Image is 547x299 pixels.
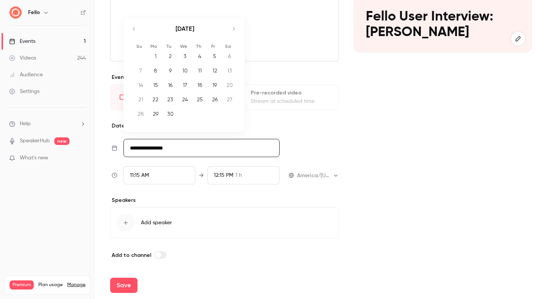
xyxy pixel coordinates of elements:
[9,88,40,95] div: Settings
[193,78,207,92] td: Thursday, September 18, 2025
[9,54,36,62] div: Videos
[164,50,176,62] div: 2
[54,137,70,145] span: new
[150,79,161,91] div: 15
[163,78,178,92] td: Tuesday, September 16, 2025
[150,108,161,120] div: 29
[135,65,147,76] div: 7
[110,197,339,204] p: Speakers
[150,94,161,105] div: 22
[209,50,221,62] div: 5
[110,278,138,293] button: Save
[366,9,520,41] p: Fello User Interview: [PERSON_NAME]
[123,166,196,184] div: From
[209,94,221,105] div: 26
[179,50,191,62] div: 3
[207,49,222,63] td: Friday, September 5, 2025
[38,282,63,288] span: Plan usage
[222,92,237,107] td: Saturday, September 27, 2025
[164,94,176,105] div: 23
[175,25,194,32] strong: [DATE]
[112,252,151,258] span: Add to channel
[179,65,191,76] div: 10
[194,65,206,76] div: 11
[222,63,237,78] td: Saturday, September 13, 2025
[123,139,280,157] input: Tue, Feb 17, 2026
[164,108,176,120] div: 30
[224,94,236,105] div: 27
[150,65,161,76] div: 8
[251,98,329,105] div: Stream at scheduled time
[207,166,280,184] div: To
[20,154,48,162] span: What's new
[163,49,178,63] td: Tuesday, September 2, 2025
[148,49,163,63] td: Monday, September 1, 2025
[163,92,178,107] td: Tuesday, September 23, 2025
[9,6,22,19] img: Fello
[133,78,148,92] td: Sunday, September 14, 2025
[148,107,163,121] td: Monday, September 29, 2025
[133,92,148,107] td: Sunday, September 21, 2025
[297,172,339,179] div: America/[US_STATE]
[166,44,171,49] small: Tu
[226,84,339,110] div: Pre-recorded videoStream at scheduled time
[207,78,222,92] td: Friday, September 19, 2025
[77,155,86,162] iframe: Noticeable Trigger
[193,92,207,107] td: Thursday, September 25, 2025
[211,44,215,49] small: Fr
[136,44,142,49] small: Su
[133,63,148,78] td: Sunday, September 7, 2025
[193,49,207,63] td: Thursday, September 4, 2025
[9,38,35,45] div: Events
[148,63,163,78] td: Monday, September 8, 2025
[179,79,191,91] div: 17
[209,79,221,91] div: 19
[207,63,222,78] td: Friday, September 12, 2025
[110,84,223,110] div: LiveGo live at scheduled time
[110,207,339,238] button: Add speaker
[178,49,193,63] td: Wednesday, September 3, 2025
[225,44,231,49] small: Sa
[164,79,176,91] div: 16
[164,65,176,76] div: 9
[150,50,161,62] div: 1
[214,173,233,178] span: 12:15 PM
[196,44,201,49] small: Th
[67,282,85,288] a: Manage
[251,89,329,97] div: Pre-recorded video
[179,94,191,105] div: 24
[150,44,157,49] small: Mo
[163,107,178,121] td: Tuesday, September 30, 2025
[9,120,86,128] li: help-dropdown-opener
[148,92,163,107] td: Monday, September 22, 2025
[194,50,206,62] div: 4
[135,108,147,120] div: 28
[207,92,222,107] td: Friday, September 26, 2025
[148,78,163,92] td: Monday, September 15, 2025
[194,94,206,105] div: 25
[224,79,236,91] div: 20
[224,65,236,76] div: 13
[20,120,31,128] span: Help
[133,107,148,121] td: Sunday, September 28, 2025
[178,78,193,92] td: Wednesday, September 17, 2025
[123,18,244,129] div: Calendar
[209,65,221,76] div: 12
[20,137,50,145] a: SpeakerHub
[194,79,206,91] div: 18
[180,44,187,49] small: We
[224,50,236,62] div: 6
[135,94,147,105] div: 21
[222,49,237,63] td: Saturday, September 6, 2025
[178,92,193,107] td: Wednesday, September 24, 2025
[110,74,339,81] p: Event type
[178,63,193,78] td: Wednesday, September 10, 2025
[110,122,339,130] p: Date and time
[135,79,147,91] div: 14
[9,280,34,290] span: Premium
[222,78,237,92] td: Saturday, September 20, 2025
[193,63,207,78] td: Thursday, September 11, 2025
[163,63,178,78] td: Tuesday, September 9, 2025
[130,173,149,178] span: 11:15 AM
[28,9,40,16] h6: Fello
